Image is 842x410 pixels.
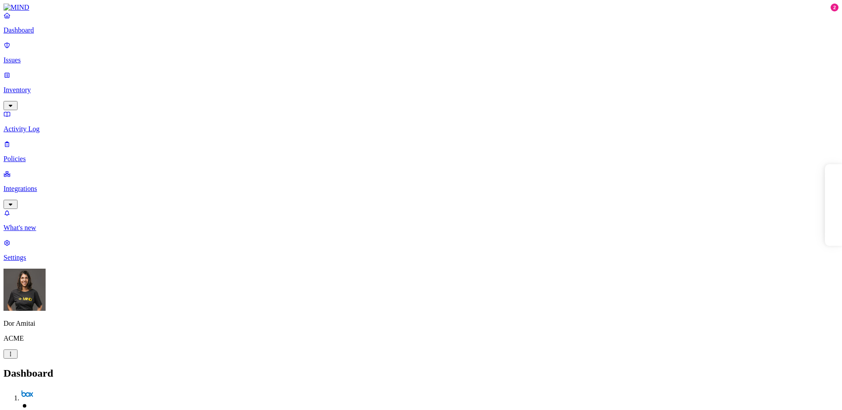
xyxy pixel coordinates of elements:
a: Dashboard [4,11,838,34]
p: Dor Amitai [4,320,838,327]
img: Dor Amitai [4,269,46,311]
a: Issues [4,41,838,64]
a: MIND [4,4,838,11]
a: Policies [4,140,838,163]
a: Inventory [4,71,838,109]
img: MIND [4,4,29,11]
a: Integrations [4,170,838,208]
p: Integrations [4,185,838,193]
p: Settings [4,254,838,262]
a: What's new [4,209,838,232]
p: Inventory [4,86,838,94]
a: Activity Log [4,110,838,133]
p: Dashboard [4,26,838,34]
p: Issues [4,56,838,64]
img: svg%3e [21,388,33,400]
div: 2 [831,4,838,11]
p: ACME [4,334,838,342]
p: Policies [4,155,838,163]
p: What's new [4,224,838,232]
p: Activity Log [4,125,838,133]
h2: Dashboard [4,367,838,379]
a: Settings [4,239,838,262]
